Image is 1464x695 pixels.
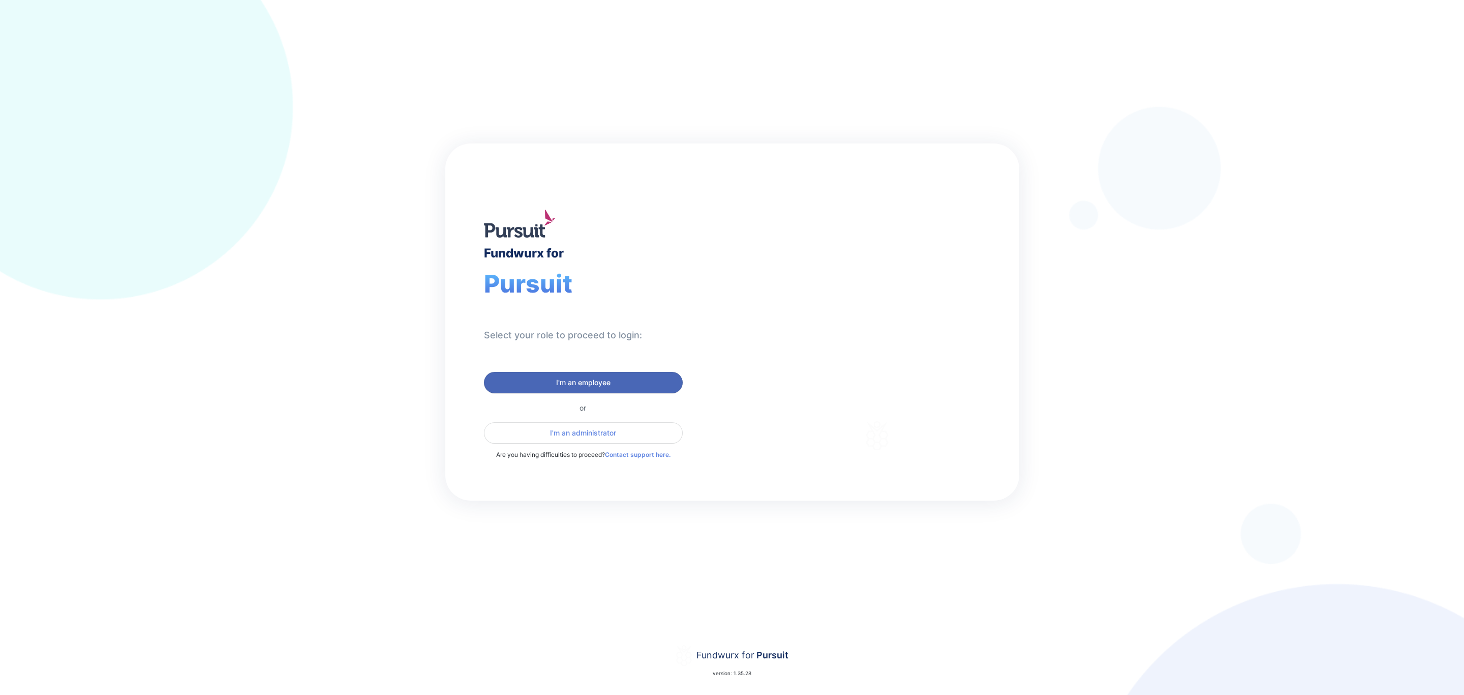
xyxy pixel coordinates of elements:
[484,269,572,299] span: Pursuit
[484,403,683,412] div: or
[484,372,683,393] button: I'm an employee
[790,278,870,288] div: Welcome to
[790,292,907,316] div: Fundwurx
[696,648,788,662] div: Fundwurx for
[550,428,616,438] span: I'm an administrator
[790,337,964,366] div: Thank you for choosing Fundwurx as your partner in driving positive social impact!
[556,378,611,388] span: I'm an employee
[484,450,683,460] p: Are you having difficulties to proceed?
[605,451,670,458] a: Contact support here.
[484,422,683,444] button: I'm an administrator
[484,246,564,260] div: Fundwurx for
[754,650,788,660] span: Pursuit
[484,210,555,238] img: logo.jpg
[484,329,642,341] div: Select your role to proceed to login:
[713,669,751,677] p: version: 1.35.28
